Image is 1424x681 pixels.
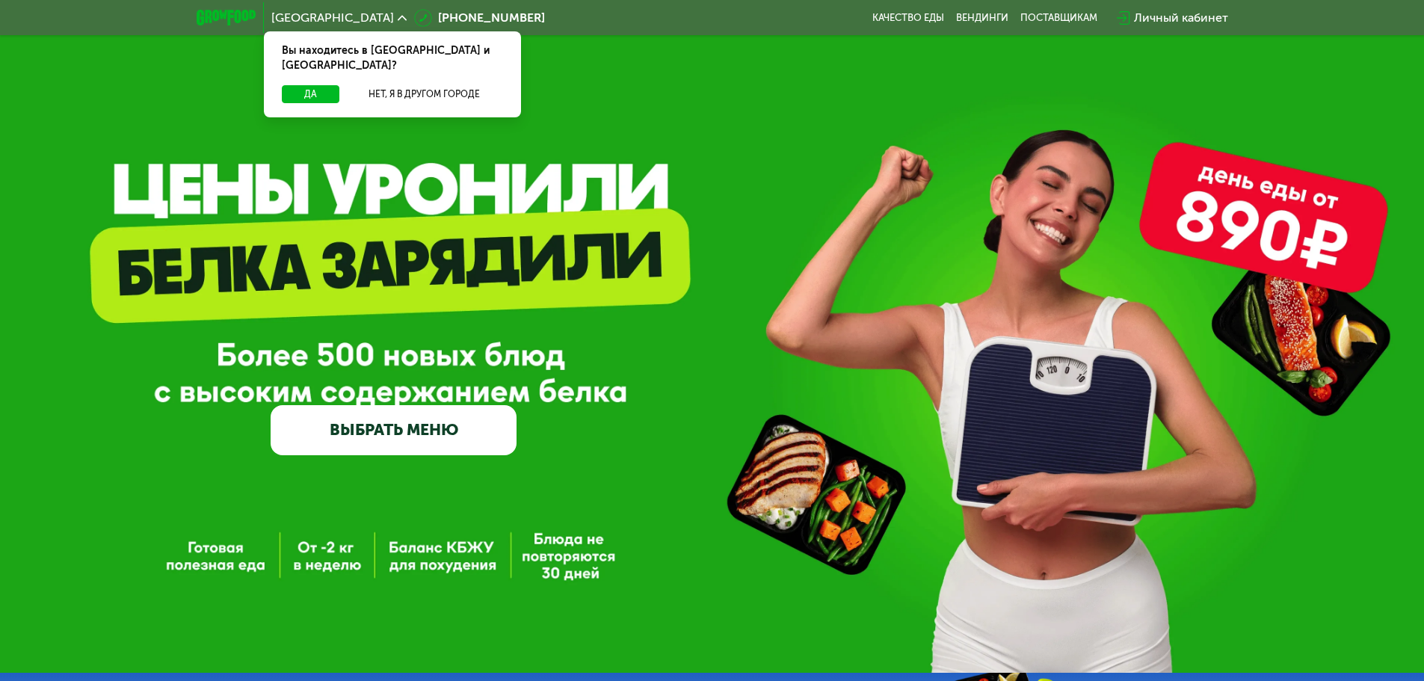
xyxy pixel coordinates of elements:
button: Нет, я в другом городе [345,85,503,103]
a: [PHONE_NUMBER] [414,9,545,27]
a: Вендинги [956,12,1008,24]
div: поставщикам [1020,12,1097,24]
button: Да [282,85,339,103]
span: [GEOGRAPHIC_DATA] [271,12,394,24]
a: Качество еды [872,12,944,24]
a: ВЫБРАТЬ МЕНЮ [271,405,517,454]
div: Вы находитесь в [GEOGRAPHIC_DATA] и [GEOGRAPHIC_DATA]? [264,31,521,85]
div: Личный кабинет [1134,9,1228,27]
